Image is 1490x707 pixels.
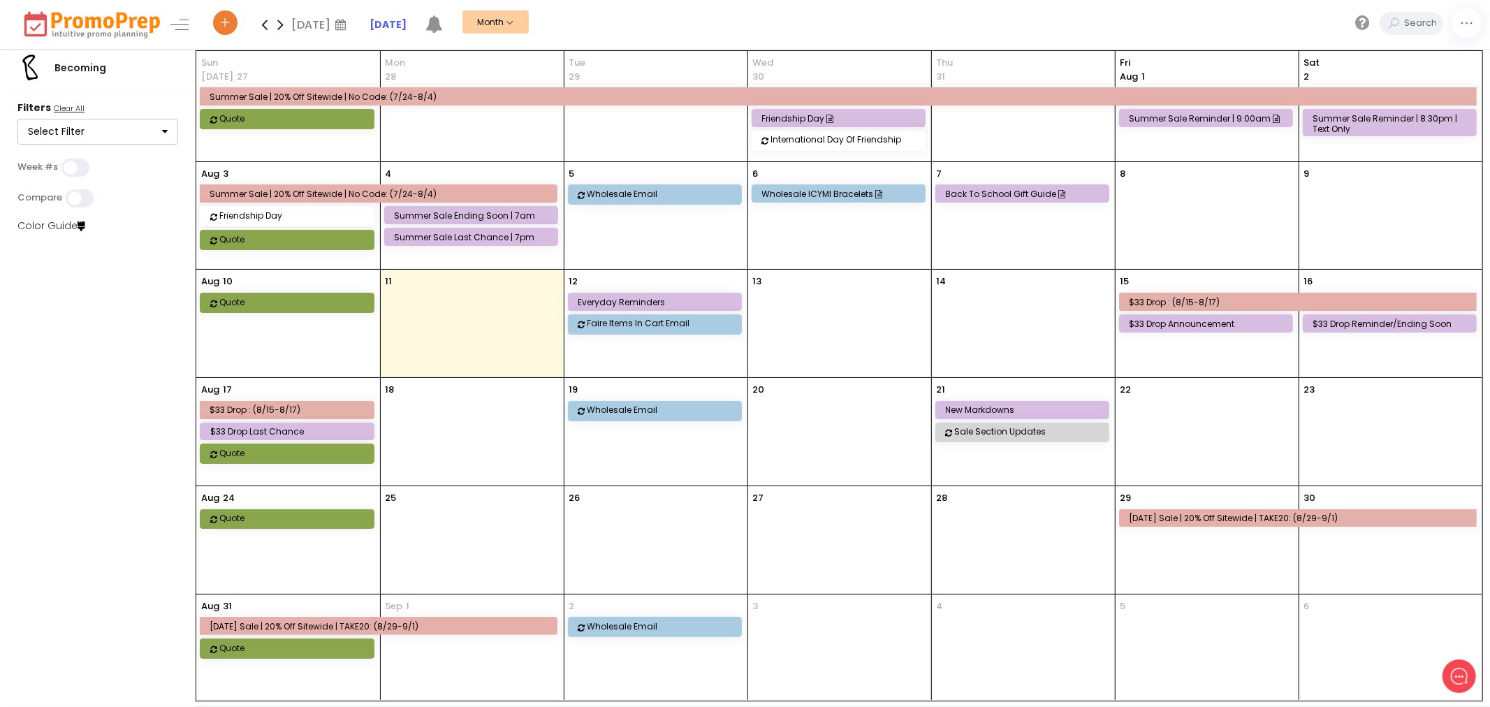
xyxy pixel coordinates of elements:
div: $33 Drop : (8/15-8/17) [1130,297,1472,307]
span: Sat [1304,56,1478,70]
p: 7 [937,167,942,181]
div: Quote [219,113,377,124]
td: August 6, 2025 [747,161,931,270]
div: Wholesale Email [587,404,745,415]
p: 15 [1120,275,1130,289]
td: August 13, 2025 [747,270,931,378]
p: 1 [1120,70,1146,84]
td: August 12, 2025 [564,270,747,378]
span: Sun [201,56,375,70]
span: Fri [1120,56,1294,70]
td: August 3, 2025 [196,161,380,270]
div: Sale Section Updates [955,426,1112,437]
p: 28 [386,70,397,84]
p: Aug [201,491,219,505]
p: 19 [569,383,578,397]
td: August 23, 2025 [1299,378,1482,486]
h2: What can we do to help? [21,93,258,115]
span: Sep [386,599,403,613]
p: 23 [1304,383,1315,397]
p: 1 [407,599,410,613]
td: August 27, 2025 [747,486,931,595]
div: Quote [219,643,377,653]
p: 6 [1304,599,1310,613]
td: August 2, 2025 [1299,51,1482,161]
div: Summer Sale | 20% off sitewide | No code: (7/24-8/4) [210,189,552,199]
p: 28 [937,491,948,505]
span: Thu [937,56,1110,70]
div: Quote [219,448,377,458]
div: Summer Sale Last Chance | 7pm [395,232,552,242]
p: 16 [1304,275,1313,289]
p: 22 [1120,383,1132,397]
td: August 17, 2025 [196,378,380,486]
td: September 2, 2025 [564,594,747,702]
td: August 9, 2025 [1299,161,1482,270]
p: 18 [386,383,395,397]
div: Summer Sale | 20% off sitewide | No code: (7/24-8/4) [210,92,1471,102]
td: August 1, 2025 [1115,51,1299,161]
div: Wholesale Email [587,621,745,632]
td: August 20, 2025 [747,378,931,486]
td: July 30, 2025 [747,51,931,161]
p: 3 [223,167,228,181]
td: August 4, 2025 [380,161,564,270]
td: September 3, 2025 [747,594,931,702]
p: 12 [569,275,578,289]
p: 4 [386,167,392,181]
td: August 15, 2025 [1115,270,1299,378]
td: July 28, 2025 [380,51,564,161]
td: August 14, 2025 [931,270,1115,378]
input: Search [1401,12,1443,35]
p: 8 [1120,167,1126,181]
td: August 30, 2025 [1299,486,1482,595]
span: New conversation [90,149,168,160]
p: 29 [1120,491,1132,505]
label: Compare [17,192,62,203]
td: August 8, 2025 [1115,161,1299,270]
div: Wholesale ICYMI Bracelets [762,189,919,199]
div: Summer Sale Reminder | 9:00am [1130,113,1287,124]
p: 2 [569,599,575,613]
p: 9 [1304,167,1310,181]
div: Quote [219,513,377,523]
span: We run on Gist [117,488,177,497]
p: 31 [223,599,232,613]
td: August 31, 2025 [196,594,380,702]
div: New Markdowns [946,404,1103,415]
div: Faire Items In Cart Email [587,318,745,328]
td: August 25, 2025 [380,486,564,595]
label: Week #s [17,161,58,173]
span: Mon [386,56,559,70]
div: Summer Sale Reminder | 8:30pm | text only [1313,113,1471,134]
strong: [DATE] [370,17,407,31]
p: 10 [223,275,233,289]
h1: Hello [PERSON_NAME]! [21,68,258,90]
span: Tue [569,56,743,70]
td: August 24, 2025 [196,486,380,595]
button: Month [462,10,529,34]
td: July 27, 2025 [196,51,380,161]
td: September 6, 2025 [1299,594,1482,702]
a: [DATE] [370,17,407,32]
p: Aug [201,167,219,181]
p: 25 [386,491,397,505]
td: August 5, 2025 [564,161,747,270]
div: $33 Drop Reminder/Ending Soon [1313,319,1471,329]
td: August 18, 2025 [380,378,564,486]
p: 13 [753,275,762,289]
button: Select Filter [17,119,178,145]
div: $33 Drop : (8/15-8/17) [210,404,368,415]
p: 30 [753,70,765,84]
p: 27 [237,70,248,84]
td: August 21, 2025 [931,378,1115,486]
p: [DATE] [201,70,233,84]
p: Aug [201,599,219,613]
div: International Day of Friendship [771,134,928,145]
p: 11 [386,275,393,289]
td: September 4, 2025 [931,594,1115,702]
td: July 31, 2025 [931,51,1115,161]
td: September 1, 2025 [380,594,564,702]
p: 2 [1304,70,1310,84]
td: August 10, 2025 [196,270,380,378]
